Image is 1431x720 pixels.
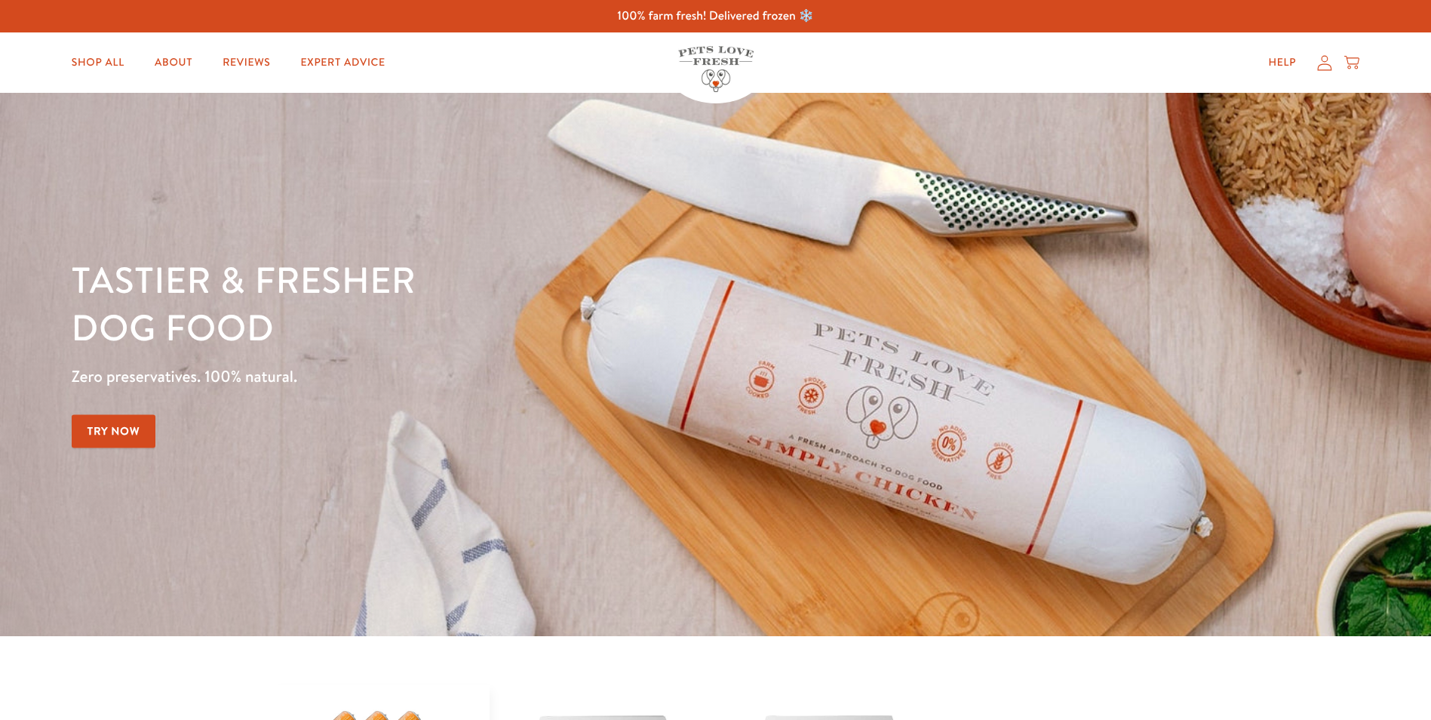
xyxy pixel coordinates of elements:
[72,414,156,448] a: Try Now
[72,363,930,390] p: Zero preservatives. 100% natural.
[1256,48,1308,78] a: Help
[60,48,137,78] a: Shop All
[210,48,282,78] a: Reviews
[143,48,204,78] a: About
[678,46,754,92] img: Pets Love Fresh
[289,48,398,78] a: Expert Advice
[72,257,930,352] h1: Tastier & fresher dog food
